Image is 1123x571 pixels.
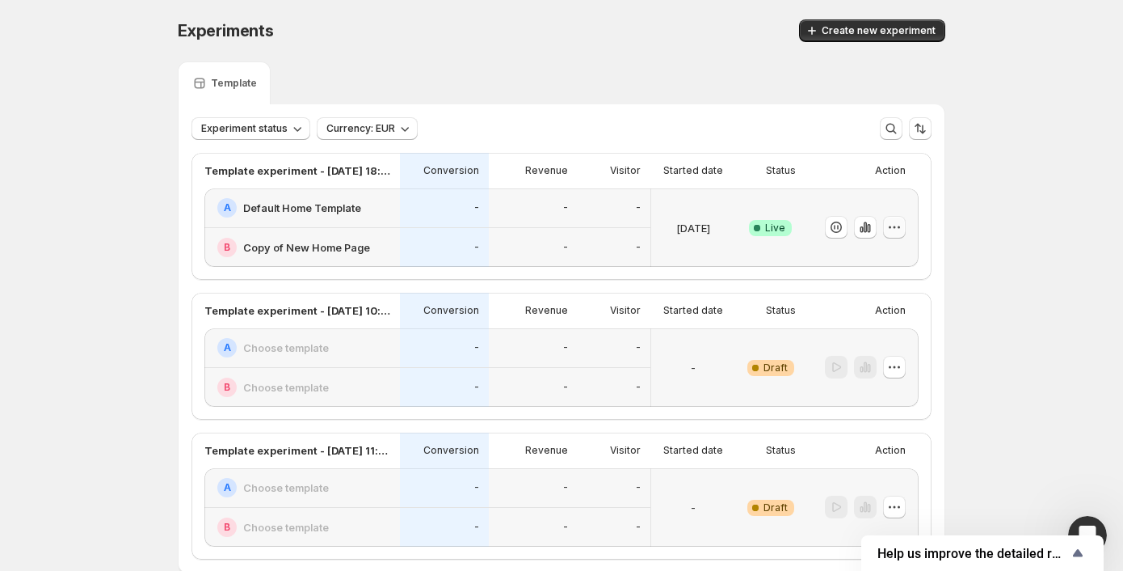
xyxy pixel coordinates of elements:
p: - [636,341,641,354]
p: Template [211,77,257,90]
p: - [474,521,479,534]
h2: Choose template [243,480,329,496]
p: Revenue [525,444,568,457]
div: So to set the campaign, go to gemX. On control A choose the template you are using (The template ... [26,150,252,246]
button: Emoji picker [25,447,38,460]
div: Antony says… [13,326,310,526]
p: - [474,381,479,394]
p: Template experiment - [DATE] 11:21:16 [204,442,390,459]
h2: Choose template [243,379,329,395]
p: Status [766,444,796,457]
iframe: Intercom live chat [1068,516,1107,555]
textarea: Message… [14,413,309,441]
p: - [636,241,641,254]
p: [DATE] [676,220,710,236]
p: Conversion [423,164,479,177]
p: Status [766,304,796,317]
span: Currency: EUR [326,122,395,135]
button: Create new experiment [799,19,945,42]
div: So to set the campaign, go to gemX. On control A choose the template you are using (The template ... [13,141,265,256]
div: Antony says… [13,141,310,257]
p: - [636,481,641,494]
div: As you can see now, you added the social proof to your page. [26,98,252,129]
div: and you can start the experiment, one with social proof and another without social proof. [13,257,265,324]
h2: Choose template [243,519,329,535]
p: - [474,201,479,214]
span: Create new experiment [822,24,936,37]
p: - [563,381,568,394]
p: - [474,341,479,354]
p: - [474,241,479,254]
button: Home [282,6,313,37]
h2: Default Home Template [243,200,361,216]
p: - [563,521,568,534]
div: Antony says… [13,88,310,141]
h2: B [224,521,230,534]
p: Started date [663,164,723,177]
div: Antony says… [13,257,310,326]
h2: B [224,241,230,254]
p: Conversion [423,444,479,457]
p: - [636,381,641,394]
span: Draft [763,501,788,514]
button: go back [11,6,41,37]
div: As you can see now, you added the social proof to your page. [13,88,265,139]
div: On GemX, you can duplicate the template of control A by choosing this option. [13,326,265,490]
h2: Copy of New Home Page [243,239,370,256]
h1: [PERSON_NAME] [78,8,183,20]
button: Gif picker [51,447,64,460]
span: Experiments [178,21,274,40]
p: Status [766,164,796,177]
p: Revenue [525,304,568,317]
p: Template experiment - [DATE] 10:50:35 [204,302,390,319]
p: - [563,201,568,214]
div: On GemX, you can duplicate the template of control A by choosing this option. [26,336,252,383]
p: - [691,500,696,516]
span: Live [765,222,785,235]
p: Visitor [610,164,641,177]
p: Conversion [423,304,479,317]
p: - [563,241,568,254]
button: Send a message… [277,441,303,467]
p: Action [875,304,906,317]
p: Action [875,164,906,177]
h2: B [224,381,230,394]
h2: A [224,201,231,214]
h2: A [224,481,231,494]
p: - [636,521,641,534]
div: Antony says… [13,4,310,88]
button: Sort the results [909,117,932,140]
p: Started date [663,444,723,457]
p: Template experiment - [DATE] 18:23:25 [204,163,390,179]
p: Revenue [525,164,568,177]
div: In the short term. You can totally set the experiment with your purpose: one template with social... [26,14,252,77]
p: - [636,201,641,214]
p: Action [875,444,906,457]
span: Experiment status [201,122,288,135]
p: - [691,360,696,376]
p: Active in the last 15m [78,20,194,36]
button: Upload attachment [77,447,90,460]
button: Experiment status [191,117,310,140]
div: and you can start the experiment, one with social proof and another without social proof. [26,267,252,315]
p: - [563,341,568,354]
span: Help us improve the detailed report for A/B campaigns [877,546,1068,561]
p: Visitor [610,304,641,317]
h2: A [224,341,231,354]
p: - [474,481,479,494]
p: - [563,481,568,494]
h2: Choose template [243,340,329,356]
p: Visitor [610,444,641,457]
span: Draft [763,362,788,374]
div: In the short term. You can totally set the experiment with your purpose: one template with social... [13,4,265,87]
p: Started date [663,304,723,317]
img: Profile image for Antony [46,9,72,35]
button: Currency: EUR [317,117,418,140]
button: Show survey - Help us improve the detailed report for A/B campaigns [877,544,1087,563]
